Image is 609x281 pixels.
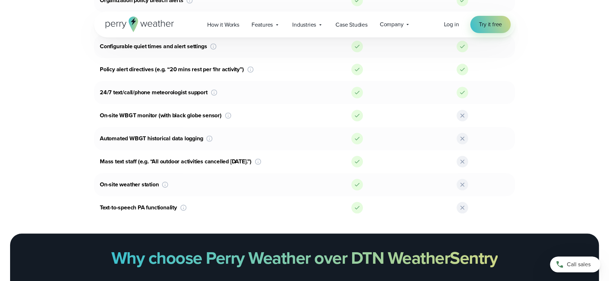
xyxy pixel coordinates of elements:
div: Mass text staff (e.g. “All outdoor activities cancelled [DATE].”) [94,156,304,167]
strong: Why choose Perry Weather over DTN WeatherSentry [111,245,498,271]
span: Try it free [479,20,502,29]
a: Call sales [550,257,600,272]
div: On-site WBGT monitor (with black globe sensor) [94,110,304,121]
span: Log in [444,20,459,28]
div: Policy alert directives (e.g. “20 mins rest per 1hr activity”) [94,64,304,75]
div: On-site weather station [94,179,304,190]
div: Text-to-speech PA functionality [94,202,304,213]
span: How it Works [207,21,239,29]
a: Case Studies [329,17,374,32]
a: How it Works [201,17,245,32]
span: Company [380,20,404,29]
span: Industries [292,21,316,29]
div: Configurable quiet times and alert settings [94,41,304,52]
div: Automated WBGT historical data logging [94,133,304,144]
div: 24/7 text/call/phone meteorologist support [94,87,304,98]
span: Call sales [567,260,591,269]
span: Case Studies [335,21,368,29]
span: Features [252,21,273,29]
a: Log in [444,20,459,29]
a: Try it free [470,16,511,33]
